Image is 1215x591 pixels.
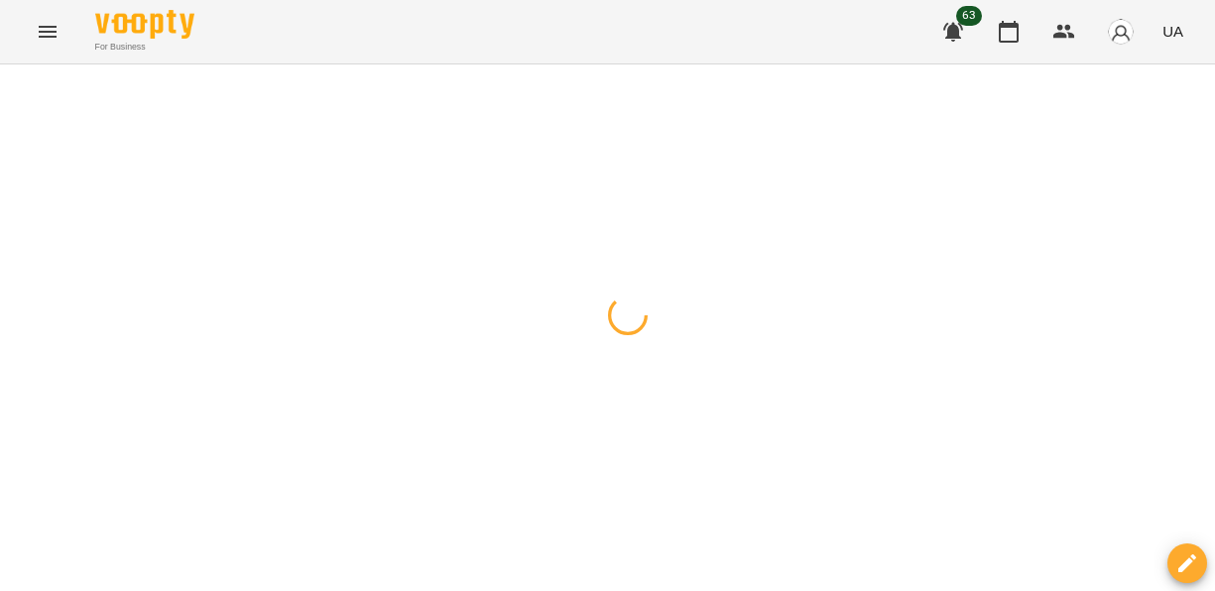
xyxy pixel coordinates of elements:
button: Menu [24,8,71,56]
button: UA [1154,13,1191,50]
span: 63 [956,6,982,26]
img: avatar_s.png [1107,18,1135,46]
img: Voopty Logo [95,10,194,39]
span: For Business [95,41,194,54]
span: UA [1162,21,1183,42]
